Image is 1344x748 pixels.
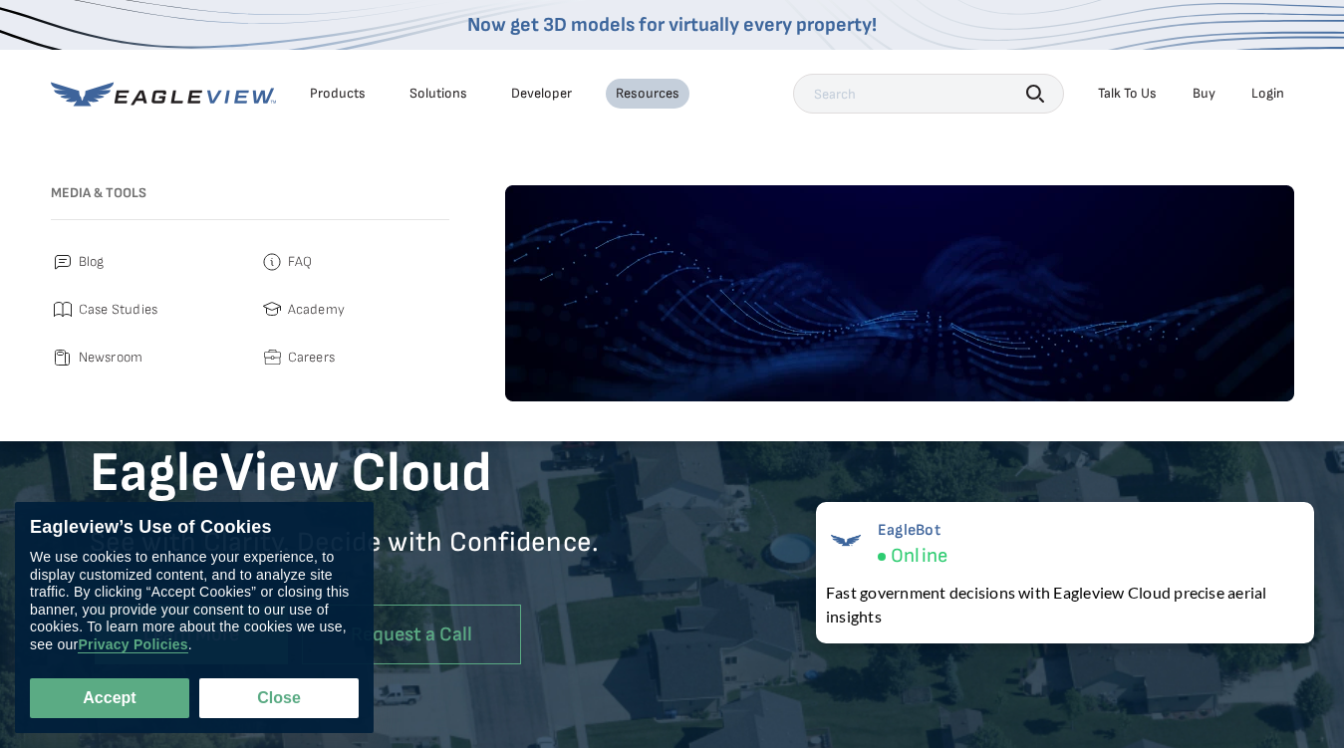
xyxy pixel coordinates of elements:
[51,298,240,322] a: Case Studies
[288,250,313,274] span: FAQ
[30,678,189,718] button: Accept
[505,185,1294,401] img: default-image.webp
[826,521,866,561] img: EagleBot
[891,544,947,569] span: Online
[90,525,672,590] p: See with Clarity. Decide with Confidence.
[878,521,947,540] span: EagleBot
[310,85,366,103] div: Products
[78,636,187,653] a: Privacy Policies
[288,298,346,322] span: Academy
[511,85,572,103] a: Developer
[79,250,105,274] span: Blog
[1098,85,1157,103] div: Talk To Us
[51,250,240,274] a: Blog
[30,549,359,653] div: We use cookies to enhance your experience, to display customized content, and to analyze site tra...
[51,346,75,370] img: newsroom.svg
[51,185,449,202] h3: Media & Tools
[288,346,336,370] span: Careers
[260,346,284,370] img: careers.svg
[616,85,679,103] div: Resources
[79,298,158,322] span: Case Studies
[260,250,284,274] img: faq.svg
[793,74,1064,114] input: Search
[672,327,1255,656] iframe: Eagleview Cloud Overview
[260,250,449,274] a: FAQ
[51,346,240,370] a: Newsroom
[1193,85,1215,103] a: Buy
[51,250,75,274] img: blog.svg
[260,346,449,370] a: Careers
[79,346,143,370] span: Newsroom
[302,605,521,665] a: Request a Call
[409,85,467,103] div: Solutions
[51,298,75,322] img: case_studies.svg
[199,678,359,718] button: Close
[826,581,1304,628] div: Fast government decisions with Eagleview Cloud precise aerial insights
[30,517,359,539] div: Eagleview’s Use of Cookies
[1251,85,1284,103] div: Login
[90,439,672,509] h1: EagleView Cloud
[260,298,449,322] a: Academy
[260,298,284,322] img: academy.svg
[467,13,877,37] a: Now get 3D models for virtually every property!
